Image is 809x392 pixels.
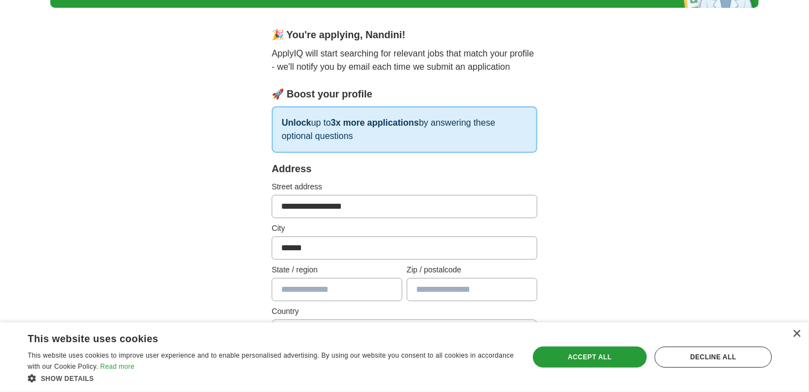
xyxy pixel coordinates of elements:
strong: 3x more applications [331,118,419,127]
label: City [272,223,537,234]
p: up to by answering these optional questions [272,106,537,153]
label: Zip / postalcode [407,264,537,276]
a: Read more, opens a new window [100,363,134,370]
div: Address [272,162,537,177]
span: Show details [41,375,94,383]
label: Country [272,306,537,317]
div: Close [792,330,801,338]
div: This website uses cookies [28,329,486,345]
div: Accept all [533,347,647,368]
p: ApplyIQ will start searching for relevant jobs that match your profile - we'll notify you by emai... [272,47,537,74]
div: Decline all [655,347,772,368]
label: Street address [272,181,537,193]
div: 🎉 You're applying , Nandini ! [272,28,537,43]
label: State / region [272,264,402,276]
strong: Unlock [282,118,311,127]
span: This website uses cookies to improve user experience and to enable personalised advertising. By u... [28,352,514,370]
div: 🚀 Boost your profile [272,87,537,102]
div: Show details [28,373,514,384]
button: Please select... [272,319,537,343]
